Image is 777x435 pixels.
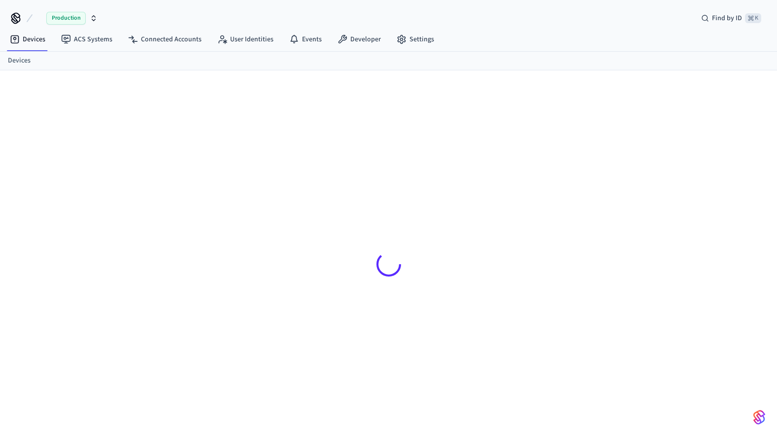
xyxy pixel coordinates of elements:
[745,13,761,23] span: ⌘ K
[53,31,120,48] a: ACS Systems
[389,31,442,48] a: Settings
[120,31,209,48] a: Connected Accounts
[693,9,769,27] div: Find by ID⌘ K
[281,31,330,48] a: Events
[753,409,765,425] img: SeamLogoGradient.69752ec5.svg
[2,31,53,48] a: Devices
[8,56,31,66] a: Devices
[712,13,742,23] span: Find by ID
[330,31,389,48] a: Developer
[209,31,281,48] a: User Identities
[46,12,86,25] span: Production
